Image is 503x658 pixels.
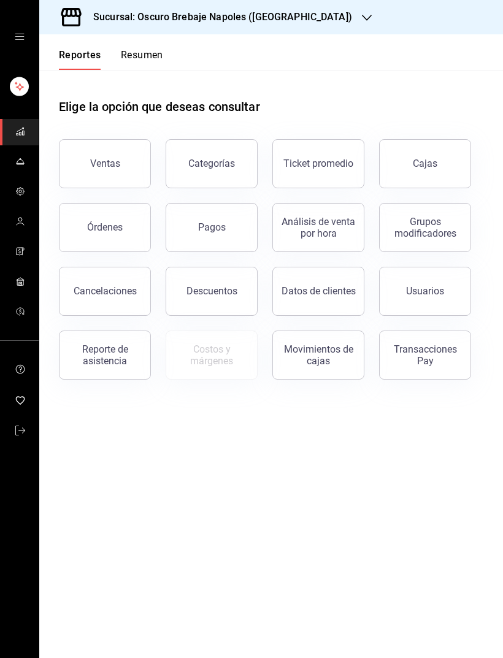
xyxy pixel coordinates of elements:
div: Reporte de asistencia [67,343,143,367]
div: Categorías [188,158,235,169]
button: Reportes [59,49,101,70]
button: Grupos modificadores [379,203,471,252]
button: Contrata inventarios para ver este reporte [166,331,258,380]
button: Transacciones Pay [379,331,471,380]
button: Cancelaciones [59,267,151,316]
button: Descuentos [166,267,258,316]
button: Ventas [59,139,151,188]
h1: Elige la opción que deseas consultar [59,98,260,116]
h3: Sucursal: Oscuro Brebaje Napoles ([GEOGRAPHIC_DATA]) [83,10,352,25]
div: Movimientos de cajas [280,343,356,367]
button: open drawer [15,32,25,42]
div: Costos y márgenes [174,343,250,367]
div: navigation tabs [59,49,163,70]
div: Ticket promedio [283,158,353,169]
div: Cancelaciones [74,285,137,297]
button: Resumen [121,49,163,70]
div: Pagos [198,221,226,233]
a: Cajas [379,139,471,188]
div: Ventas [90,158,120,169]
button: Órdenes [59,203,151,252]
button: Usuarios [379,267,471,316]
div: Cajas [413,156,438,171]
div: Grupos modificadores [387,216,463,239]
button: Análisis de venta por hora [272,203,364,252]
button: Movimientos de cajas [272,331,364,380]
button: Reporte de asistencia [59,331,151,380]
div: Análisis de venta por hora [280,216,356,239]
button: Categorías [166,139,258,188]
div: Usuarios [406,285,444,297]
div: Datos de clientes [282,285,356,297]
button: Pagos [166,203,258,252]
div: Transacciones Pay [387,343,463,367]
div: Órdenes [87,221,123,233]
div: Descuentos [186,285,237,297]
button: Datos de clientes [272,267,364,316]
button: Ticket promedio [272,139,364,188]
